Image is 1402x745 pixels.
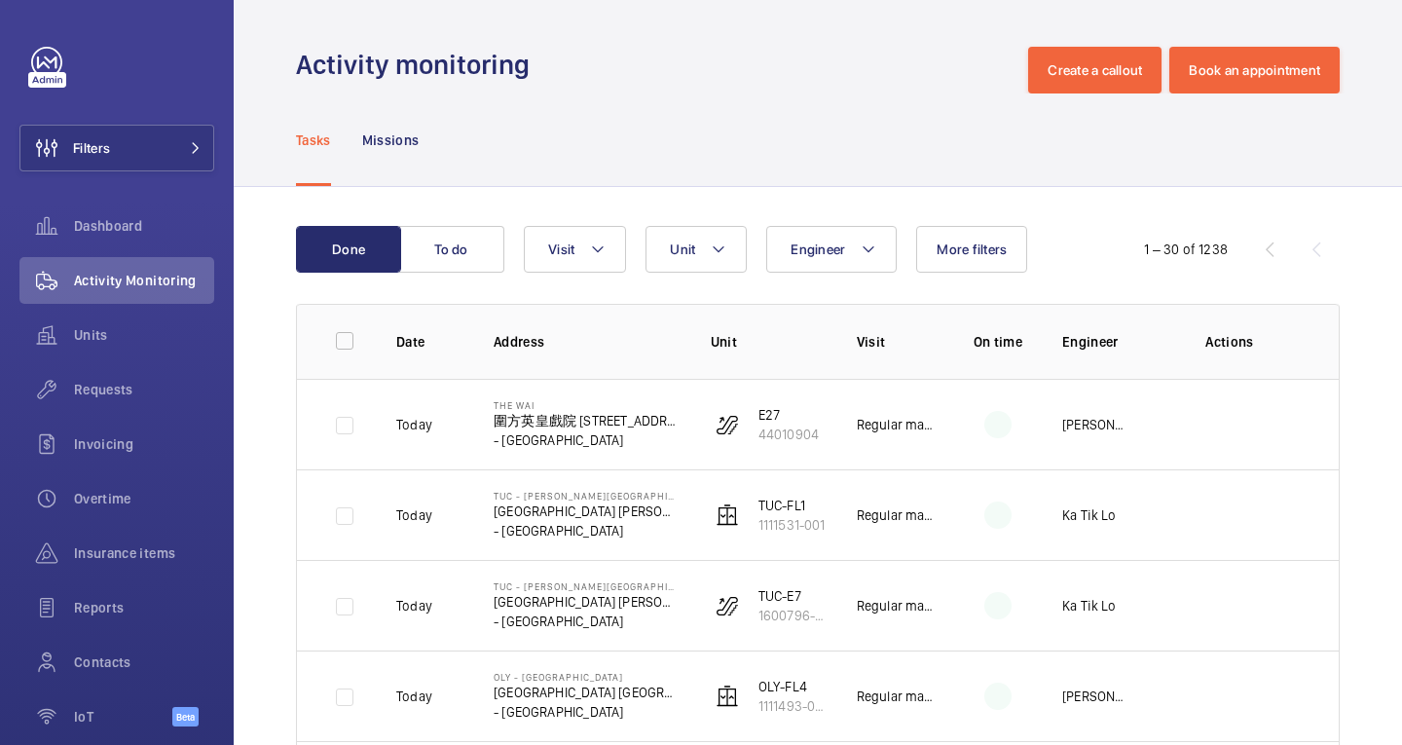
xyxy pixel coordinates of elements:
[524,226,626,273] button: Visit
[916,226,1027,273] button: More filters
[1169,47,1340,93] button: Book an appointment
[1062,415,1128,434] p: [PERSON_NAME]
[857,596,934,615] p: Regular maintenance
[494,399,680,411] p: The Wai
[758,515,826,535] p: 1111531-001
[494,683,680,702] p: [GEOGRAPHIC_DATA] [GEOGRAPHIC_DATA]
[494,671,680,683] p: OLY - [GEOGRAPHIC_DATA]
[758,696,826,716] p: 1111493-002
[494,521,680,540] p: - [GEOGRAPHIC_DATA]
[74,380,214,399] span: Requests
[937,242,1007,257] span: More filters
[494,332,680,352] p: Address
[716,685,739,708] img: elevator.svg
[494,612,680,631] p: - [GEOGRAPHIC_DATA]
[758,425,819,444] p: 44010904
[857,332,934,352] p: Visit
[711,332,826,352] p: Unit
[74,543,214,563] span: Insurance items
[74,271,214,290] span: Activity Monitoring
[396,415,432,434] p: Today
[548,242,574,257] span: Visit
[396,505,432,525] p: Today
[74,216,214,236] span: Dashboard
[494,411,680,430] p: 圍方英皇戲院 [STREET_ADDRESS]
[716,503,739,527] img: elevator.svg
[758,586,826,606] p: TUC-E7
[716,594,739,617] img: escalator.svg
[965,332,1031,352] p: On time
[74,434,214,454] span: Invoicing
[1144,240,1228,259] div: 1 – 30 of 1238
[1062,505,1117,525] p: Ka Tik Lo
[74,325,214,345] span: Units
[670,242,695,257] span: Unit
[494,580,680,592] p: TUC - [PERSON_NAME][GEOGRAPHIC_DATA]
[1062,687,1128,706] p: [PERSON_NAME]
[646,226,747,273] button: Unit
[74,598,214,617] span: Reports
[1160,332,1300,352] p: Actions
[296,130,331,150] p: Tasks
[766,226,897,273] button: Engineer
[758,496,826,515] p: TUC-FL1
[758,405,819,425] p: E27
[396,687,432,706] p: Today
[1062,596,1117,615] p: Ka Tik Lo
[399,226,504,273] button: To do
[74,707,172,726] span: IoT
[758,606,826,625] p: 1600796-005
[857,505,934,525] p: Regular maintenance
[19,125,214,171] button: Filters
[296,226,401,273] button: Done
[494,592,680,612] p: [GEOGRAPHIC_DATA] [PERSON_NAME][GEOGRAPHIC_DATA]
[396,596,432,615] p: Today
[172,707,199,726] span: Beta
[396,332,462,352] p: Date
[857,687,934,706] p: Regular maintenance
[73,138,110,158] span: Filters
[758,677,826,696] p: OLY-FL4
[716,413,739,436] img: escalator.svg
[1028,47,1162,93] button: Create a callout
[791,242,845,257] span: Engineer
[494,430,680,450] p: - [GEOGRAPHIC_DATA]
[494,490,680,502] p: TUC - [PERSON_NAME][GEOGRAPHIC_DATA]
[857,415,934,434] p: Regular maintenance
[296,47,541,83] h1: Activity monitoring
[494,502,680,521] p: [GEOGRAPHIC_DATA] [PERSON_NAME][GEOGRAPHIC_DATA]
[1062,332,1128,352] p: Engineer
[74,489,214,508] span: Overtime
[74,652,214,672] span: Contacts
[362,130,420,150] p: Missions
[494,702,680,722] p: - [GEOGRAPHIC_DATA]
